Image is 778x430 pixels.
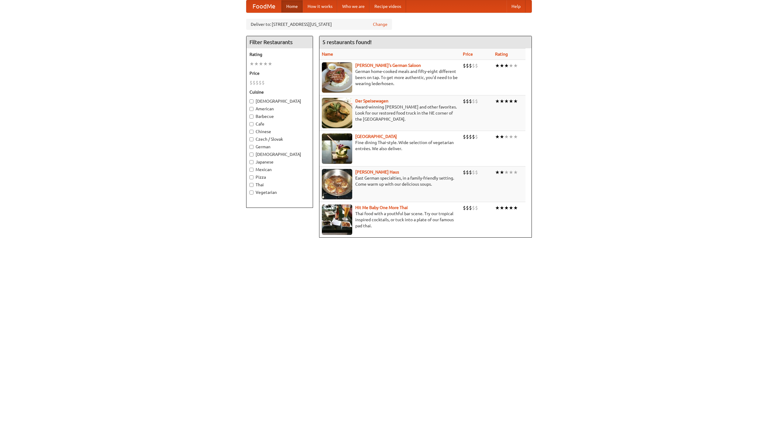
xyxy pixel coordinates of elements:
li: ★ [513,98,518,105]
img: speisewagen.jpg [322,98,352,128]
label: Vegetarian [250,189,310,195]
label: Chinese [250,129,310,135]
label: Thai [250,182,310,188]
a: Der Speisewagen [355,98,388,103]
a: [PERSON_NAME] Haus [355,170,399,174]
h5: Rating [250,51,310,57]
li: ★ [495,205,500,211]
img: kohlhaus.jpg [322,169,352,199]
li: $ [259,79,262,86]
li: ★ [500,98,504,105]
input: Czech / Slovak [250,137,253,141]
li: $ [250,79,253,86]
li: ★ [495,133,500,140]
li: $ [472,205,475,211]
li: ★ [500,169,504,176]
li: ★ [500,205,504,211]
input: [DEMOGRAPHIC_DATA] [250,99,253,103]
img: esthers.jpg [322,62,352,93]
li: $ [256,79,259,86]
img: babythai.jpg [322,205,352,235]
ng-pluralize: 5 restaurants found! [322,39,372,45]
li: ★ [513,133,518,140]
a: Who we are [337,0,370,12]
li: $ [463,169,466,176]
li: ★ [504,169,509,176]
b: [PERSON_NAME]'s German Saloon [355,63,421,68]
input: Pizza [250,175,253,179]
li: $ [472,169,475,176]
a: How it works [303,0,337,12]
li: $ [463,98,466,105]
li: $ [475,133,478,140]
a: Recipe videos [370,0,406,12]
label: [DEMOGRAPHIC_DATA] [250,98,310,104]
li: ★ [509,169,513,176]
li: $ [475,205,478,211]
li: ★ [509,205,513,211]
li: $ [466,205,469,211]
p: Thai food with a youthful bar scene. Try our tropical inspired cocktails, or tuck into a plate of... [322,211,458,229]
li: $ [466,62,469,69]
li: ★ [254,60,259,67]
input: [DEMOGRAPHIC_DATA] [250,153,253,157]
li: $ [469,169,472,176]
input: Chinese [250,130,253,134]
li: $ [469,205,472,211]
li: ★ [495,62,500,69]
p: Fine dining Thai-style. Wide selection of vegetarian entrées. We also deliver. [322,139,458,152]
li: $ [466,133,469,140]
div: Deliver to: [STREET_ADDRESS][US_STATE] [246,19,392,30]
a: Rating [495,52,508,57]
a: [GEOGRAPHIC_DATA] [355,134,397,139]
label: Pizza [250,174,310,180]
input: American [250,107,253,111]
p: East German specialties, in a family-friendly setting. Come warm up with our delicious soups. [322,175,458,187]
input: Barbecue [250,115,253,119]
input: Japanese [250,160,253,164]
li: ★ [504,62,509,69]
li: $ [475,98,478,105]
a: Help [507,0,525,12]
li: ★ [259,60,263,67]
li: $ [475,62,478,69]
li: $ [469,98,472,105]
label: Cafe [250,121,310,127]
a: Price [463,52,473,57]
li: ★ [500,133,504,140]
li: $ [469,62,472,69]
li: $ [472,62,475,69]
input: German [250,145,253,149]
li: $ [466,169,469,176]
li: $ [472,133,475,140]
li: $ [463,62,466,69]
h5: Price [250,70,310,76]
li: ★ [500,62,504,69]
h4: Filter Restaurants [246,36,313,48]
li: ★ [504,98,509,105]
li: $ [475,169,478,176]
li: ★ [513,169,518,176]
li: $ [472,98,475,105]
li: $ [262,79,265,86]
li: $ [469,133,472,140]
input: Vegetarian [250,191,253,194]
a: FoodMe [246,0,281,12]
h5: Cuisine [250,89,310,95]
li: $ [466,98,469,105]
li: ★ [495,169,500,176]
a: Hit Me Baby One More Thai [355,205,408,210]
label: Czech / Slovak [250,136,310,142]
input: Thai [250,183,253,187]
li: ★ [513,62,518,69]
label: Japanese [250,159,310,165]
li: ★ [263,60,268,67]
li: ★ [495,98,500,105]
p: German home-cooked meals and fifty-eight different beers on tap. To get more authentic, you'd nee... [322,68,458,87]
img: satay.jpg [322,133,352,164]
a: Name [322,52,333,57]
label: Barbecue [250,113,310,119]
